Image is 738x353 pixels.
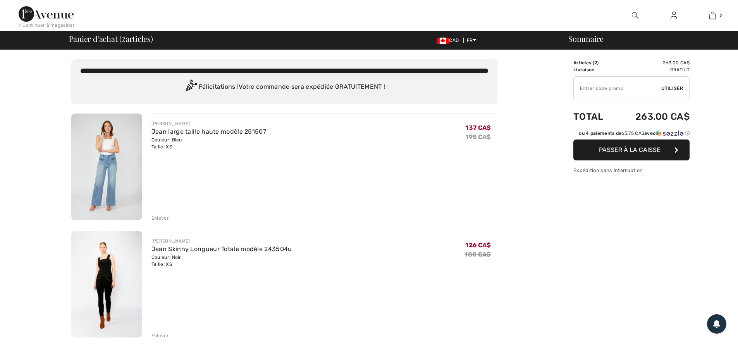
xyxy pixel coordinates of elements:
div: Couleur: Bleu Taille: XS [151,136,266,150]
s: 180 CA$ [464,251,491,258]
a: Jean Skinny Longueur Totale modèle 243504u [151,245,292,253]
a: 2 [693,11,731,20]
span: FR [467,38,477,43]
td: Gratuit [615,66,690,73]
div: Enlever [151,332,169,339]
img: 1ère Avenue [19,6,74,22]
div: Couleur: Noir Taille: XS [151,254,292,268]
div: ou 4 paiements de65.75 CA$avecSezzle Cliquez pour en savoir plus sur Sezzle [573,130,690,139]
div: Sommaire [559,35,733,43]
img: Jean Skinny Longueur Totale modèle 243504u [71,231,142,338]
span: CAD [437,38,462,43]
img: Jean large taille haute modèle 251507 [71,114,142,220]
td: Total [573,103,615,130]
span: Passer à la caisse [599,146,661,153]
div: [PERSON_NAME] [151,238,292,245]
img: Congratulation2.svg [183,79,199,95]
span: Panier d'achat ( articles) [69,35,153,43]
div: [PERSON_NAME] [151,120,266,127]
td: Articles ( ) [573,59,615,66]
a: Jean large taille haute modèle 251507 [151,128,266,135]
td: 263.00 CA$ [615,103,690,130]
td: Livraison [573,66,615,73]
s: 195 CA$ [465,133,491,141]
span: Utiliser [661,85,683,92]
img: Sezzle [655,130,683,137]
div: < Continuer à magasiner [19,22,75,29]
img: Canadian Dollar [437,38,449,44]
span: 137 CA$ [465,124,491,131]
span: 2 [720,12,723,19]
img: Mes infos [671,11,677,20]
span: 2 [122,33,126,43]
span: 126 CA$ [465,241,491,249]
div: Expédition sans interruption [573,167,690,174]
td: 263.00 CA$ [615,59,690,66]
button: Passer à la caisse [573,139,690,160]
span: 65.75 CA$ [621,131,644,136]
input: Code promo [574,77,661,100]
div: ou 4 paiements de avec [579,130,690,137]
div: Félicitations ! Votre commande sera expédiée GRATUITEMENT ! [81,79,488,95]
img: Mon panier [709,11,716,20]
a: Se connecter [664,11,683,21]
img: recherche [632,11,638,20]
span: 2 [594,60,597,65]
div: Enlever [151,215,169,222]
